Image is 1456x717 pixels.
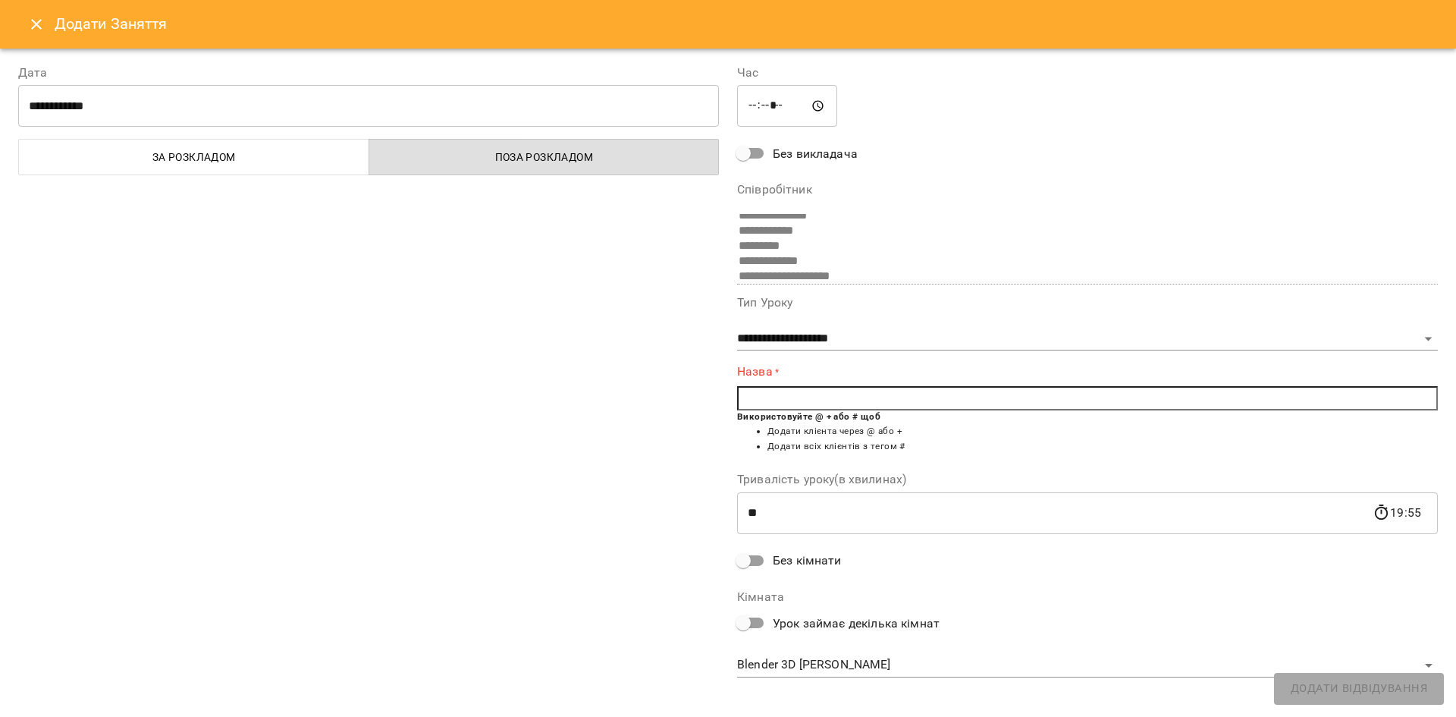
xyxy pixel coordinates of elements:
[767,424,1438,439] li: Додати клієнта через @ або +
[28,148,360,166] span: За розкладом
[737,363,1438,380] label: Назва
[737,67,1438,79] label: Час
[773,145,858,163] span: Без викладача
[737,411,880,422] b: Використовуйте @ + або # щоб
[773,615,940,633] span: Урок займає декілька кімнат
[55,12,1438,36] h6: Додати Заняття
[378,148,711,166] span: Поза розкладом
[737,184,1438,196] label: Співробітник
[737,297,1438,309] label: Тип Уроку
[369,139,720,175] button: Поза розкладом
[737,653,1438,678] div: Blender 3D [PERSON_NAME]
[767,439,1438,454] li: Додати всіх клієнтів з тегом #
[18,6,55,42] button: Close
[737,473,1438,486] label: Тривалість уроку(в хвилинах)
[18,67,719,79] label: Дата
[737,591,1438,603] label: Кімната
[773,552,842,570] span: Без кімнати
[18,139,369,175] button: За розкладом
